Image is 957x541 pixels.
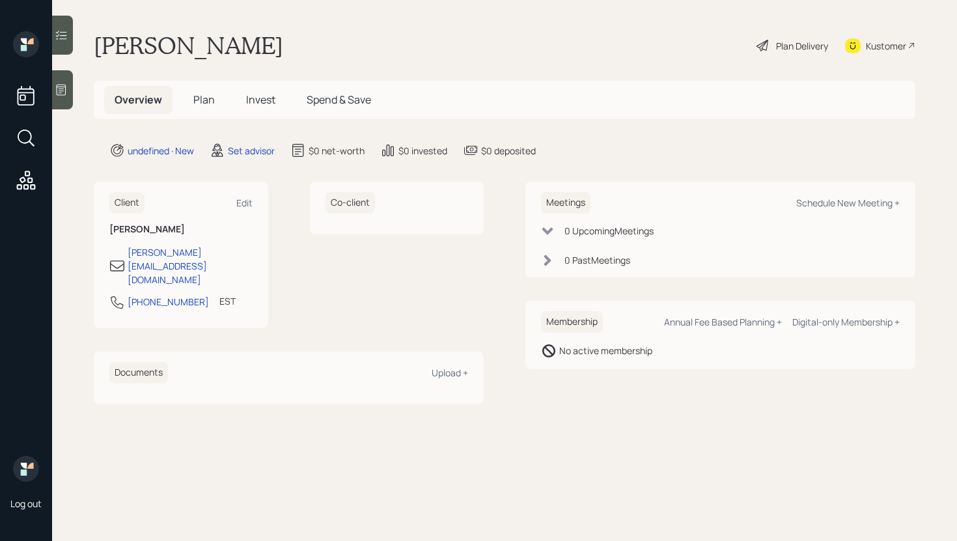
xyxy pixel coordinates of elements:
div: Edit [236,197,253,209]
img: retirable_logo.png [13,456,39,482]
div: 0 Past Meeting s [564,253,630,267]
div: Digital-only Membership + [792,316,900,328]
h6: [PERSON_NAME] [109,224,253,235]
div: [PHONE_NUMBER] [128,295,209,309]
h6: Co-client [326,192,375,214]
div: $0 invested [398,144,447,158]
span: Plan [193,92,215,107]
div: Kustomer [866,39,906,53]
div: Schedule New Meeting + [796,197,900,209]
div: EST [219,294,236,308]
h6: Documents [109,362,168,383]
h6: Meetings [541,192,590,214]
div: No active membership [559,344,652,357]
div: 0 Upcoming Meeting s [564,224,654,238]
h1: [PERSON_NAME] [94,31,283,60]
h6: Client [109,192,145,214]
span: Spend & Save [307,92,371,107]
div: Plan Delivery [776,39,828,53]
div: undefined · New [128,144,194,158]
div: $0 net-worth [309,144,365,158]
div: $0 deposited [481,144,536,158]
div: Set advisor [228,144,275,158]
div: Annual Fee Based Planning + [664,316,782,328]
h6: Membership [541,311,603,333]
span: Overview [115,92,162,107]
div: Upload + [432,367,468,379]
div: Log out [10,497,42,510]
div: [PERSON_NAME][EMAIL_ADDRESS][DOMAIN_NAME] [128,245,253,286]
span: Invest [246,92,275,107]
